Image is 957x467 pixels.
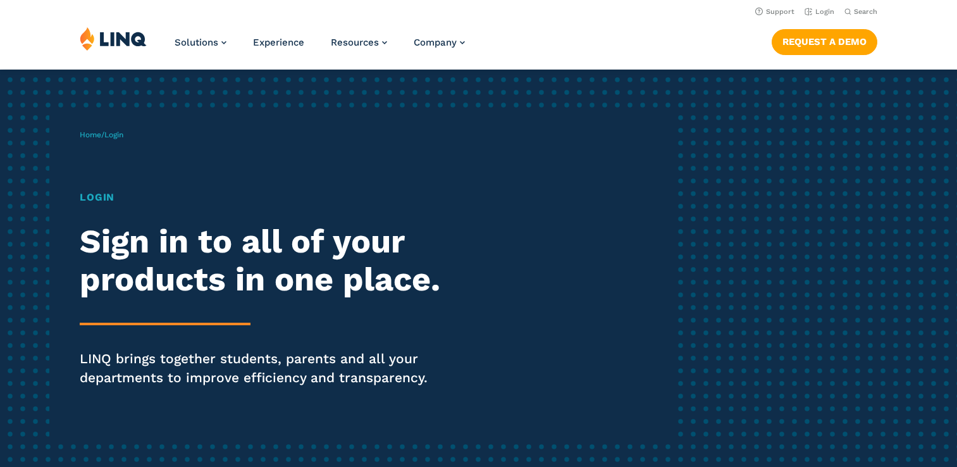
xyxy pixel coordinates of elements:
a: Login [805,8,834,16]
p: LINQ brings together students, parents and all your departments to improve efficiency and transpa... [80,349,448,387]
span: Resources [331,37,379,48]
h2: Sign in to all of your products in one place. [80,223,448,299]
a: Experience [253,37,304,48]
span: Solutions [175,37,218,48]
a: Home [80,130,101,139]
img: LINQ | K‑12 Software [80,27,147,51]
span: Search [854,8,877,16]
span: Company [414,37,457,48]
a: Resources [331,37,387,48]
a: Request a Demo [772,29,877,54]
nav: Primary Navigation [175,27,465,68]
button: Open Search Bar [844,7,877,16]
a: Solutions [175,37,226,48]
a: Support [755,8,794,16]
a: Company [414,37,465,48]
span: Login [104,130,123,139]
h1: Login [80,190,448,205]
nav: Button Navigation [772,27,877,54]
span: / [80,130,123,139]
